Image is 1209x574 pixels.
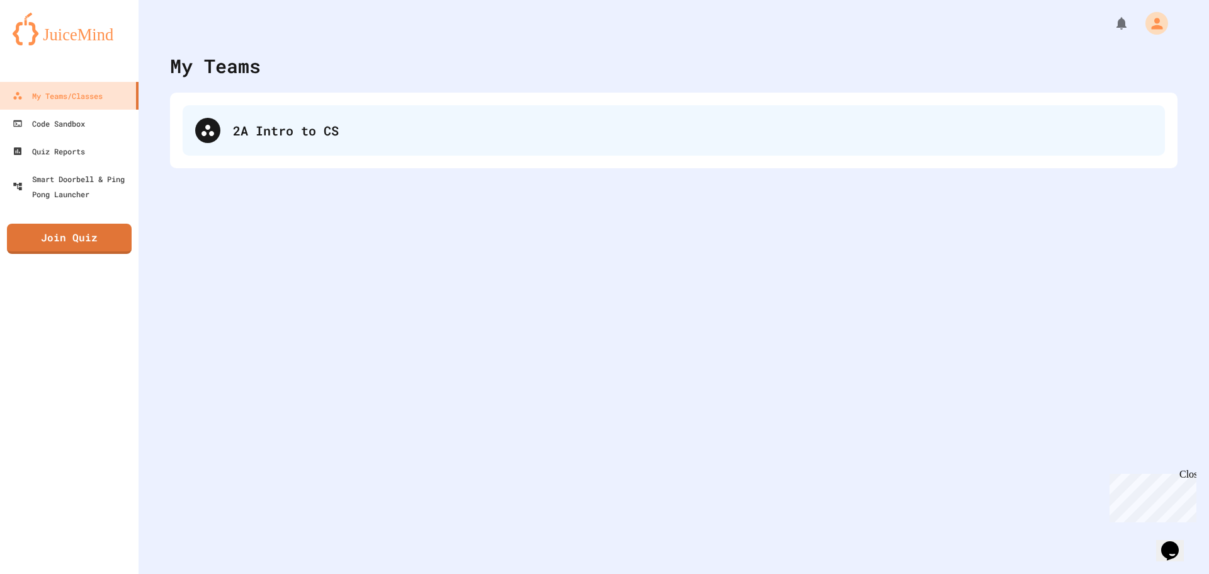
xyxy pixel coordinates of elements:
div: My Teams/Classes [13,88,103,103]
div: My Account [1132,9,1171,38]
div: My Notifications [1091,13,1132,34]
div: 2A Intro to CS [233,121,1152,140]
iframe: chat widget [1156,524,1196,561]
div: 2A Intro to CS [183,105,1165,156]
div: Chat with us now!Close [5,5,87,80]
a: Join Quiz [7,224,132,254]
div: Quiz Reports [13,144,85,159]
img: logo-orange.svg [13,13,126,45]
iframe: chat widget [1104,469,1196,522]
div: My Teams [170,52,261,80]
div: Smart Doorbell & Ping Pong Launcher [13,171,133,202]
div: Code Sandbox [13,116,85,131]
